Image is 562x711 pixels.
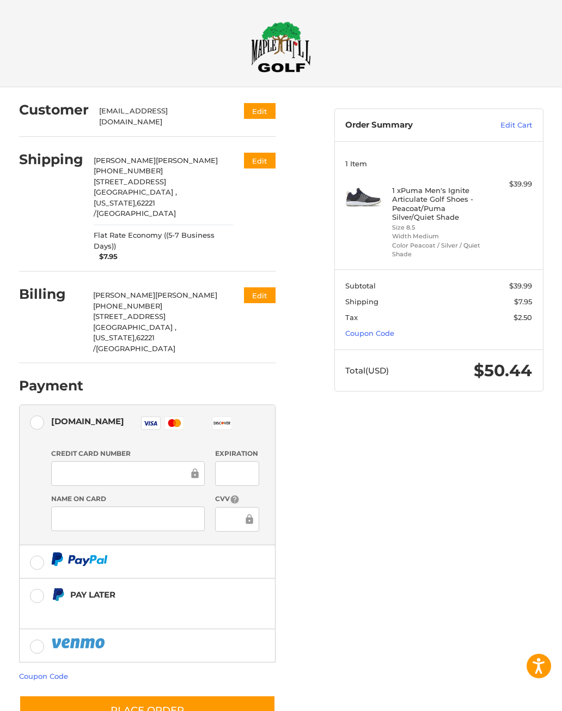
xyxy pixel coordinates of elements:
[244,287,276,303] button: Edit
[392,223,483,232] li: Size 8.5
[485,179,532,190] div: $39.99
[93,333,136,342] span: [US_STATE],
[51,588,65,601] img: Pay Later icon
[70,586,259,604] div: Pay Later
[345,365,389,376] span: Total (USD)
[93,312,166,321] span: [STREET_ADDRESS]
[514,313,532,322] span: $2.50
[51,449,205,459] label: Credit Card Number
[93,291,155,299] span: [PERSON_NAME]
[94,188,177,196] span: [GEOGRAPHIC_DATA] ,
[94,230,233,251] span: Flat Rate Economy ((5-7 Business Days))
[473,120,532,131] a: Edit Cart
[94,156,156,165] span: [PERSON_NAME]
[51,606,259,616] iframe: PayPal Message 1
[345,159,532,168] h3: 1 Item
[96,209,176,218] span: [GEOGRAPHIC_DATA]
[93,333,155,353] span: 62221 /
[94,251,118,262] span: $7.95
[156,156,218,165] span: [PERSON_NAME]
[94,177,166,186] span: [STREET_ADDRESS]
[94,166,163,175] span: [PHONE_NUMBER]
[93,302,162,310] span: [PHONE_NUMBER]
[244,153,276,168] button: Edit
[215,494,259,504] label: CVV
[19,151,83,168] h2: Shipping
[94,198,137,207] span: [US_STATE],
[345,297,378,306] span: Shipping
[51,412,124,430] div: [DOMAIN_NAME]
[392,232,483,241] li: Width Medium
[345,120,473,131] h3: Order Summary
[93,323,176,332] span: [GEOGRAPHIC_DATA] ,
[51,552,108,566] img: PayPal icon
[19,101,89,118] h2: Customer
[509,281,532,290] span: $39.99
[251,21,311,73] img: Maple Hill Golf
[19,377,83,394] h2: Payment
[155,291,217,299] span: [PERSON_NAME]
[244,103,276,119] button: Edit
[345,329,394,338] a: Coupon Code
[51,636,107,650] img: PayPal icon
[392,241,483,259] li: Color Peacoat / Silver / Quiet Shade
[345,313,358,322] span: Tax
[345,281,376,290] span: Subtotal
[19,286,83,303] h2: Billing
[215,449,259,459] label: Expiration
[51,494,205,504] label: Name on Card
[99,106,223,127] div: [EMAIL_ADDRESS][DOMAIN_NAME]
[474,360,532,381] span: $50.44
[96,344,175,353] span: [GEOGRAPHIC_DATA]
[19,672,68,680] a: Coupon Code
[514,297,532,306] span: $7.95
[392,186,483,221] h4: 1 x Puma Men's Ignite Articulate Golf Shoes - Peacoat/Puma Silver/Quiet Shade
